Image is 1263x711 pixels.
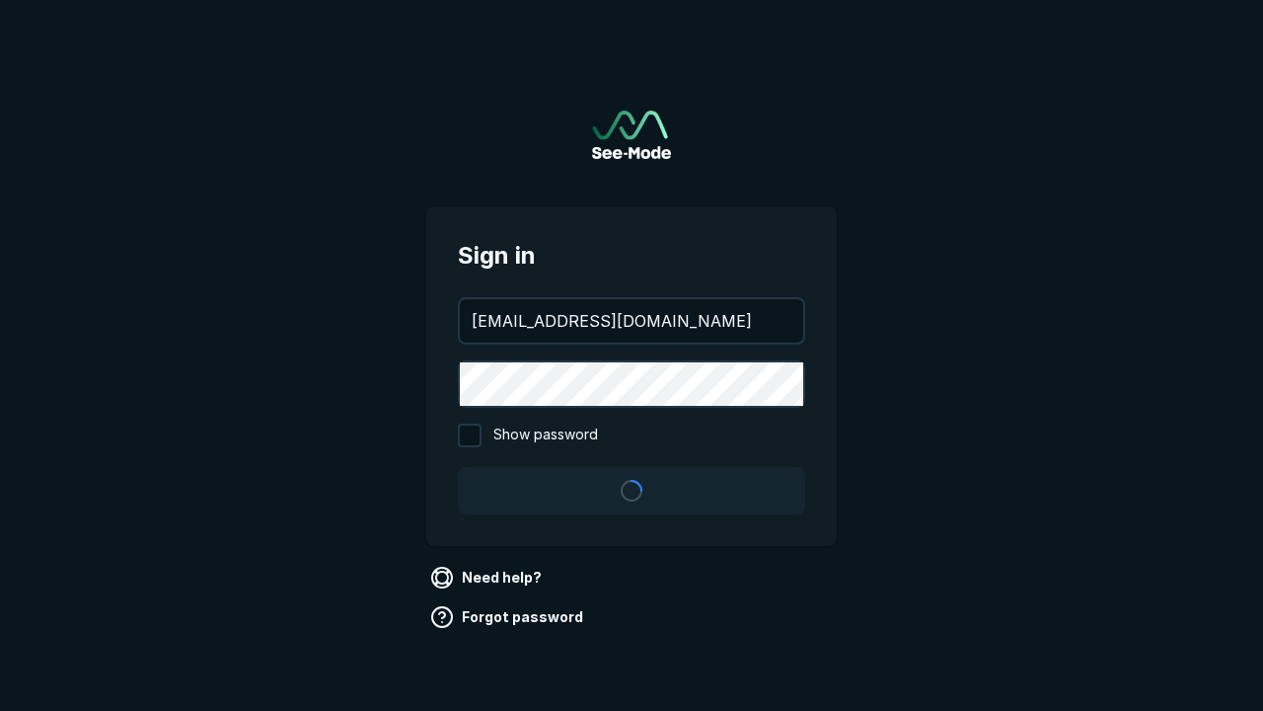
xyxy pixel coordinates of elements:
a: Go to sign in [592,111,671,159]
span: Sign in [458,238,805,274]
a: Need help? [426,562,550,593]
span: Show password [493,424,598,447]
img: See-Mode Logo [592,111,671,159]
input: your@email.com [460,299,803,343]
a: Forgot password [426,601,591,633]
